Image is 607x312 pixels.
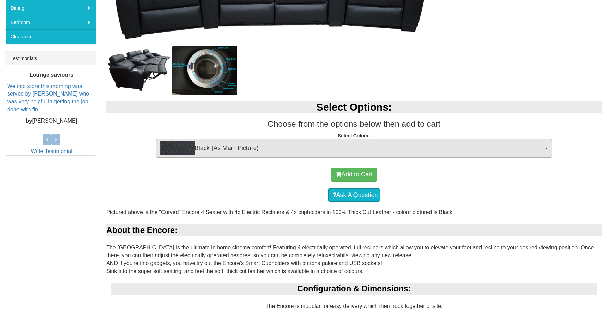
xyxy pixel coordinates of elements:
[106,120,602,128] h3: Choose from the options below then add to cart
[316,101,392,113] b: Select Options:
[156,139,553,158] button: Black (As Main Picture)Black (As Main Picture)
[328,188,380,202] a: Ask A Question
[331,168,377,182] button: Add to Cart
[160,141,195,155] img: Black (As Main Picture)
[106,224,602,236] div: About the Encore:
[31,148,72,154] a: Write Testimonial
[111,283,597,295] div: Configuration & Dimensions:
[7,83,89,113] a: We into store this morning was served by [PERSON_NAME] who was very helpful in getting the job do...
[160,141,544,155] span: Black (As Main Picture)
[5,1,96,15] a: Dining
[7,117,96,125] p: [PERSON_NAME]
[338,133,371,138] strong: Select Colour:
[26,118,32,124] b: by
[29,72,73,78] b: Lounge saviours
[5,29,96,44] a: Clearance
[5,51,96,65] div: Testimonials
[5,15,96,29] a: Bedroom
